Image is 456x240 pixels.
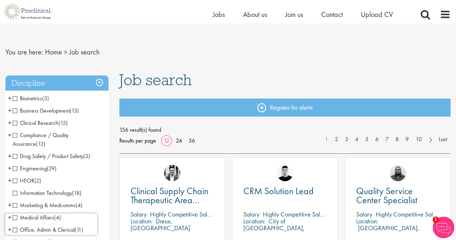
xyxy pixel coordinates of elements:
[69,47,99,57] span: Job search
[64,47,67,57] span: >
[402,135,412,144] a: 9
[13,119,68,127] span: Clinical Research
[130,210,147,218] span: Salary
[76,201,83,209] span: (4)
[321,10,343,19] a: Contact
[341,135,352,144] a: 3
[277,165,293,181] img: Patrick Melody
[213,10,225,19] a: Jobs
[13,177,34,184] span: HEOR
[8,200,12,210] span: +
[8,150,12,161] span: +
[8,175,12,186] span: +
[13,131,68,148] span: Compliance / Quality Assurance
[8,212,12,223] span: +
[34,177,41,184] span: (2)
[13,119,58,127] span: Clinical Research
[376,210,441,218] p: Highly Competitive Salary
[392,135,402,144] a: 8
[13,189,81,197] span: Information Technology
[130,185,208,215] span: Clinical Supply Chain Therapeutic Area Project Manager
[8,130,12,140] span: +
[119,70,192,90] span: Job search
[47,165,57,172] span: (29)
[130,187,214,205] a: Clinical Supply Chain Therapeutic Area Project Manager
[331,135,342,144] a: 2
[5,213,97,235] iframe: reCAPTCHA
[164,165,180,181] img: Edward Little
[285,10,303,19] a: Join us
[161,137,172,144] a: 12
[321,135,332,144] a: 1
[243,217,305,239] p: City of [GEOGRAPHIC_DATA], [GEOGRAPHIC_DATA]
[8,163,12,174] span: +
[243,10,267,19] a: About us
[150,210,216,218] p: Highly Competitive Salary
[119,135,156,146] span: Results per page
[42,95,49,102] span: (5)
[119,99,451,117] a: Register for alerts
[8,117,12,128] span: +
[119,125,451,135] span: 156 result(s) found
[83,152,90,160] span: (3)
[13,107,79,114] span: Business Development
[433,217,439,223] span: 1
[13,95,49,102] span: Biometrics
[356,210,372,218] span: Salary
[243,210,260,218] span: Salary
[13,107,70,114] span: Business Development
[58,119,68,127] span: (15)
[5,47,43,57] span: You are here:
[13,152,90,160] span: Drug Safety / Product Safety
[356,217,378,225] span: Location:
[70,107,79,114] span: (13)
[361,10,393,19] a: Upload CV
[173,137,185,144] a: 24
[36,140,45,148] span: (13)
[433,217,454,238] img: Chatbot
[356,224,419,239] p: [GEOGRAPHIC_DATA], [GEOGRAPHIC_DATA]
[13,152,83,160] span: Drug Safety / Product Safety
[390,165,406,181] img: Ashley Bennett
[13,177,41,184] span: HEOR
[72,189,81,197] span: (18)
[356,185,417,206] span: Quality Service Center Specialist
[243,185,314,197] span: CRM Solution Lead
[13,201,76,209] span: Marketing & Medcomms
[372,135,382,144] a: 6
[186,137,198,144] a: 36
[130,217,152,225] span: Location:
[13,189,72,197] span: Information Technology
[351,135,362,144] a: 4
[435,135,451,144] a: Last
[243,217,265,225] span: Location:
[13,95,42,102] span: Biometrics
[45,47,62,57] a: breadcrumb link
[382,135,392,144] a: 7
[243,187,327,196] a: CRM Solution Lead
[13,165,57,172] span: Engineering
[130,217,190,232] p: Dreux, [GEOGRAPHIC_DATA]
[356,187,439,205] a: Quality Service Center Specialist
[362,135,372,144] a: 5
[8,105,12,116] span: +
[412,135,425,144] a: 10
[5,75,109,91] h3: Discipline
[13,165,47,172] span: Engineering
[263,210,328,218] p: Highly Competitive Salary
[13,201,83,209] span: Marketing & Medcomms
[8,93,12,104] span: +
